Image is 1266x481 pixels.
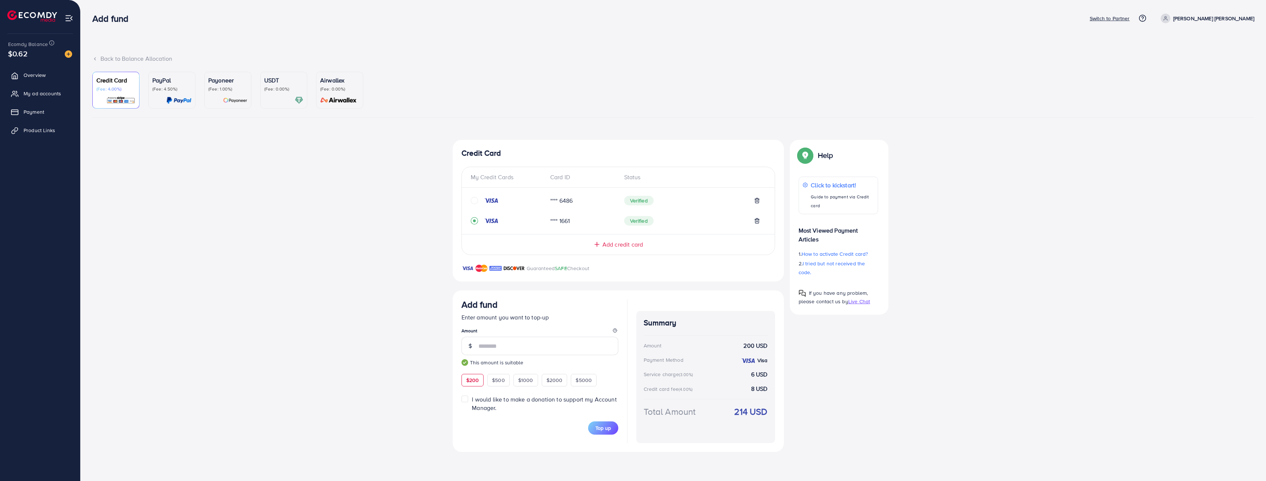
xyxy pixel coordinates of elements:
[576,376,592,384] span: $5000
[799,149,812,162] img: Popup guide
[208,76,247,85] p: Payoneer
[811,181,874,190] p: Click to kickstart!
[484,198,499,204] img: credit
[106,96,135,105] img: card
[92,54,1254,63] div: Back to Balance Allocation
[96,76,135,85] p: Credit Card
[8,48,28,59] span: $0.62
[818,151,833,160] p: Help
[462,264,474,273] img: brand
[644,405,696,418] div: Total Amount
[734,405,767,418] strong: 214 USD
[644,385,695,393] div: Credit card fee
[624,216,654,226] span: Verified
[6,123,75,138] a: Product Links
[466,376,479,384] span: $200
[152,76,191,85] p: PayPal
[555,265,567,272] span: SAFE
[166,96,191,105] img: card
[6,68,75,82] a: Overview
[644,371,695,378] div: Service charge
[472,395,616,412] span: I would like to make a donation to support my Account Manager.
[679,372,693,378] small: (3.00%)
[602,240,643,249] span: Add credit card
[152,86,191,92] p: (Fee: 4.50%)
[24,108,44,116] span: Payment
[644,342,662,349] div: Amount
[503,264,525,273] img: brand
[799,220,878,244] p: Most Viewed Payment Articles
[462,359,468,366] img: guide
[751,370,768,379] strong: 6 USD
[751,385,768,393] strong: 8 USD
[471,173,545,181] div: My Credit Cards
[24,90,61,97] span: My ad accounts
[1090,14,1130,23] p: Switch to Partner
[1173,14,1254,23] p: [PERSON_NAME] [PERSON_NAME]
[802,250,868,258] span: How to activate Credit card?
[24,127,55,134] span: Product Links
[462,149,775,158] h4: Credit Card
[679,386,693,392] small: (4.00%)
[527,264,590,273] p: Guaranteed Checkout
[1235,448,1260,475] iframe: Chat
[318,96,359,105] img: card
[644,318,768,328] h4: Summary
[223,96,247,105] img: card
[811,192,874,210] p: Guide to payment via Credit card
[320,76,359,85] p: Airwallex
[489,264,502,273] img: brand
[588,421,618,435] button: Top up
[848,298,870,305] span: Live Chat
[462,299,498,310] h3: Add fund
[624,196,654,205] span: Verified
[799,250,878,258] p: 1.
[743,342,767,350] strong: 200 USD
[462,359,618,366] small: This amount is suitable
[24,71,46,79] span: Overview
[471,217,478,224] svg: record circle
[208,86,247,92] p: (Fee: 1.00%)
[595,424,611,432] span: Top up
[618,173,766,181] div: Status
[799,259,878,277] p: 2.
[475,264,488,273] img: brand
[264,86,303,92] p: (Fee: 0.00%)
[320,86,359,92] p: (Fee: 0.00%)
[741,358,756,364] img: credit
[462,328,618,337] legend: Amount
[547,376,563,384] span: $2000
[799,260,865,276] span: I tried but not received the code.
[6,86,75,101] a: My ad accounts
[96,86,135,92] p: (Fee: 4.00%)
[644,356,683,364] div: Payment Method
[757,357,768,364] strong: Visa
[65,50,72,58] img: image
[799,290,806,297] img: Popup guide
[484,218,499,224] img: credit
[264,76,303,85] p: USDT
[799,289,868,305] span: If you have any problem, please contact us by
[518,376,533,384] span: $1000
[65,14,73,22] img: menu
[8,40,48,48] span: Ecomdy Balance
[492,376,505,384] span: $500
[6,105,75,119] a: Payment
[7,10,57,22] img: logo
[295,96,303,105] img: card
[544,173,618,181] div: Card ID
[471,197,478,204] svg: circle
[92,13,134,24] h3: Add fund
[1158,14,1254,23] a: [PERSON_NAME] [PERSON_NAME]
[462,313,618,322] p: Enter amount you want to top-up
